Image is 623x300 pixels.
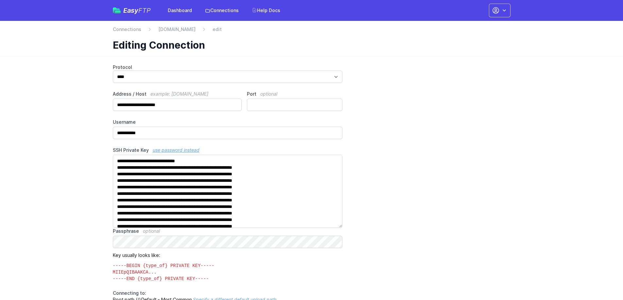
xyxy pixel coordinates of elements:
label: Address / Host [113,91,242,97]
span: edit [213,26,222,33]
label: Passphrase [113,228,343,234]
label: SSH Private Key [113,147,343,153]
span: Easy [123,7,151,14]
a: Connections [113,26,141,33]
iframe: Drift Widget Chat Controller [590,267,615,292]
label: Username [113,119,343,125]
span: FTP [138,7,151,14]
a: Dashboard [164,5,196,16]
label: Port [247,91,342,97]
a: use password instead [153,147,199,153]
a: [DOMAIN_NAME] [158,26,196,33]
span: example: [DOMAIN_NAME] [150,91,208,97]
a: Connections [201,5,243,16]
h1: Editing Connection [113,39,505,51]
img: easyftp_logo.png [113,8,121,13]
span: optional [260,91,277,97]
p: Key usually looks like: [113,248,343,282]
code: -----BEGIN {type_of} PRIVATE KEY----- MIIEpQIBAAKCA... -----END {type_of} PRIVATE KEY----- [113,259,343,282]
label: Protocol [113,64,343,71]
a: EasyFTP [113,7,151,14]
a: Help Docs [248,5,284,16]
span: optional [143,228,160,234]
span: Connecting to: [113,290,146,296]
nav: Breadcrumb [113,26,511,37]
